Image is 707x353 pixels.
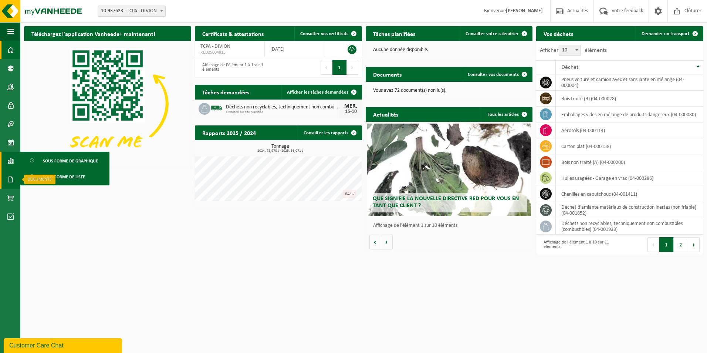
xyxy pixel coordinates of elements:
span: Sous forme de liste [43,170,85,184]
button: Vorige [369,235,381,249]
td: carton plat (04-000158) [556,138,703,154]
span: RED25004815 [200,50,259,56]
td: chenilles en caoutchouc (04-001411) [556,186,703,202]
button: Volgende [381,235,393,249]
a: Sous forme de graphique [22,154,108,168]
span: 10 [559,45,581,56]
a: Consulter les rapports [298,125,361,140]
span: Consulter vos documents [468,72,519,77]
span: Sous forme de graphique [43,154,98,168]
span: Que signifie la nouvelle directive RED pour vous en tant que client ? [373,196,519,209]
h2: Tâches planifiées [366,26,423,41]
a: Tous les articles [482,107,532,122]
div: 6,14 t [343,190,356,198]
button: Next [688,237,700,252]
a: Consulter vos certificats [294,26,361,41]
p: Affichage de l'élément 1 sur 10 éléments [373,223,529,228]
div: Affichage de l'élément 1 à 10 sur 11 éléments [540,236,616,253]
span: Déchet [561,64,578,70]
a: Que signifie la nouvelle directive RED pour vous en tant que client ? [367,124,531,216]
a: Sous forme de liste [22,169,108,184]
div: Affichage de l'élément 1 à 1 sur 1 éléments [199,59,275,75]
td: emballages vides en mélange de produits dangereux (04-000080) [556,107,703,122]
h2: Certificats & attestations [195,26,271,41]
strong: [PERSON_NAME] [506,8,543,14]
td: bois traité (B) (04-000028) [556,91,703,107]
button: Previous [647,237,659,252]
a: Afficher les tâches demandées [281,85,361,100]
span: 10 [559,45,581,56]
img: Download de VHEPlus App [24,41,191,167]
span: 2024: 78,970 t - 2025: 56,071 t [199,149,362,153]
span: Demander un transport [642,31,690,36]
span: Consulter votre calendrier [466,31,519,36]
td: [DATE] [265,41,325,57]
span: Consulter vos certificats [300,31,348,36]
h2: Actualités [366,107,406,121]
span: Afficher les tâches demandées [287,90,348,95]
button: 1 [332,60,347,75]
span: TCPA - DIVION [200,44,230,49]
td: bois non traité (A) (04-000200) [556,154,703,170]
button: Previous [321,60,332,75]
h2: Documents [366,67,409,81]
td: huiles usagées - Garage en vrac (04-000286) [556,170,703,186]
a: Demander un transport [636,26,703,41]
h2: Téléchargez l'application Vanheede+ maintenant! [24,26,163,41]
h2: Rapports 2025 / 2024 [195,125,263,140]
iframe: chat widget [4,337,124,353]
div: MER. [344,103,358,109]
h2: Tâches demandées [195,85,257,99]
a: Consulter vos documents [462,67,532,82]
td: aérosols (04-000114) [556,122,703,138]
td: déchets non recyclables, techniquement non combustibles (combustibles) (04-001933) [556,218,703,235]
p: Vous avez 72 document(s) non lu(s). [373,88,525,93]
h2: Vos déchets [536,26,581,41]
button: 1 [659,237,674,252]
img: BL-SO-LV [210,102,223,114]
td: déchet d'amiante matériaux de construction inertes (non friable) (04-001852) [556,202,703,218]
h3: Tonnage [199,144,362,153]
td: pneus voiture et camion avec et sans jante en mélange (04-000004) [556,74,703,91]
button: Next [347,60,358,75]
span: 10-937623 - TCPA - DIVION [98,6,166,17]
span: Livraison sur site planifiée [226,110,340,115]
button: 2 [674,237,688,252]
a: Consulter votre calendrier [460,26,532,41]
label: Afficher éléments [540,47,607,53]
p: Aucune donnée disponible. [373,47,525,53]
span: Déchets non recyclables, techniquement non combustibles (combustibles) [226,104,340,110]
div: 15-10 [344,109,358,114]
span: 10-937623 - TCPA - DIVION [98,6,165,16]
